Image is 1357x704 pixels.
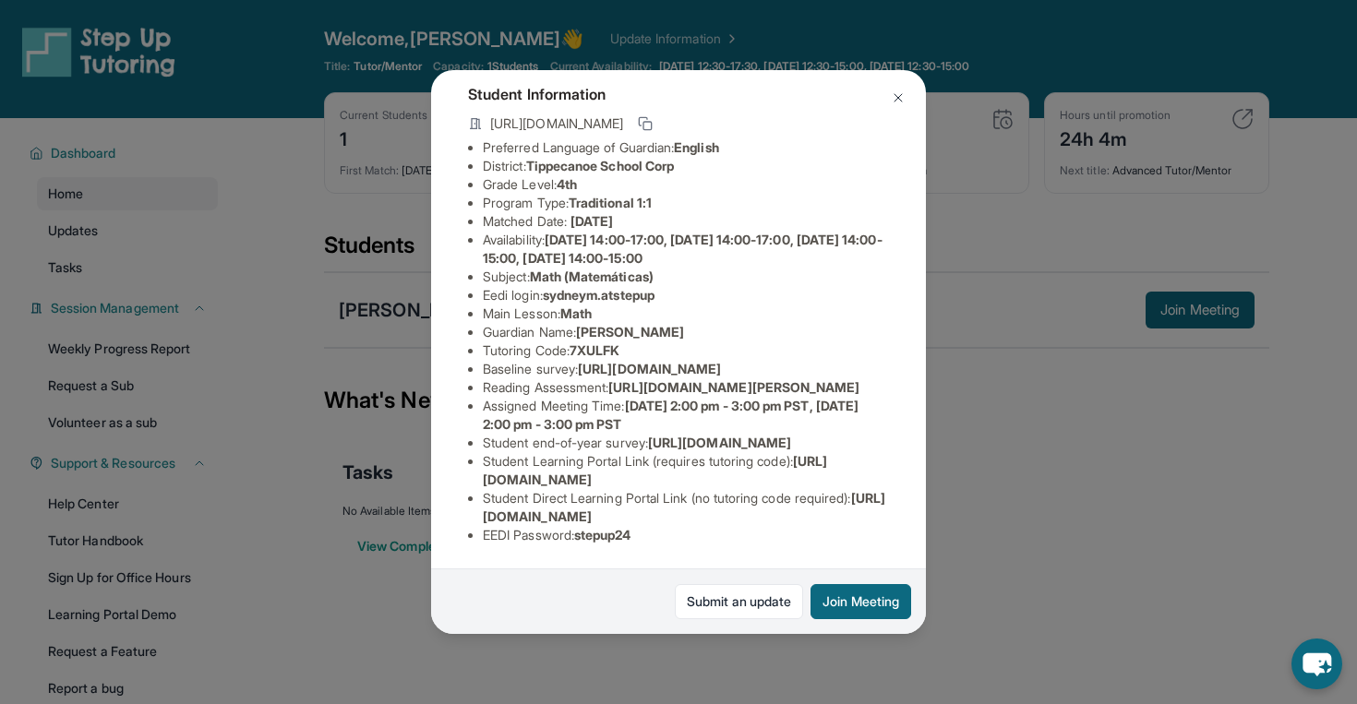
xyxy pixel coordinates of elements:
[675,584,803,619] a: Submit an update
[490,114,623,133] span: [URL][DOMAIN_NAME]
[483,434,889,452] li: Student end-of-year survey :
[483,212,889,231] li: Matched Date:
[1291,638,1342,689] button: chat-button
[483,360,889,378] li: Baseline survey :
[543,287,654,303] span: sydneym.atstepup
[483,157,889,175] li: District:
[576,324,684,340] span: [PERSON_NAME]
[526,158,675,173] span: Tippecanoe School Corp
[483,138,889,157] li: Preferred Language of Guardian:
[891,90,906,105] img: Close Icon
[483,231,889,268] li: Availability:
[570,342,619,358] span: 7XULFK
[468,83,889,105] h4: Student Information
[674,139,719,155] span: English
[569,195,652,210] span: Traditional 1:1
[530,268,654,284] span: Math (Matemáticas)
[483,194,889,212] li: Program Type:
[570,213,613,229] span: [DATE]
[483,323,889,341] li: Guardian Name :
[578,361,721,376] span: [URL][DOMAIN_NAME]
[483,232,883,266] span: [DATE] 14:00-17:00, [DATE] 14:00-17:00, [DATE] 14:00-15:00, [DATE] 14:00-15:00
[648,435,791,450] span: [URL][DOMAIN_NAME]
[634,113,656,135] button: Copy link
[483,489,889,526] li: Student Direct Learning Portal Link (no tutoring code required) :
[483,378,889,397] li: Reading Assessment :
[811,584,911,619] button: Join Meeting
[560,305,592,321] span: Math
[483,268,889,286] li: Subject :
[483,397,889,434] li: Assigned Meeting Time :
[483,286,889,304] li: Eedi login :
[483,304,889,323] li: Main Lesson :
[574,527,631,543] span: stepup24
[483,526,889,544] li: EEDI Password :
[483,398,859,432] span: [DATE] 2:00 pm - 3:00 pm PST, [DATE] 2:00 pm - 3:00 pm PST
[557,176,577,192] span: 4th
[483,452,889,489] li: Student Learning Portal Link (requires tutoring code) :
[483,341,889,360] li: Tutoring Code :
[483,175,889,194] li: Grade Level:
[608,379,859,395] span: [URL][DOMAIN_NAME][PERSON_NAME]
